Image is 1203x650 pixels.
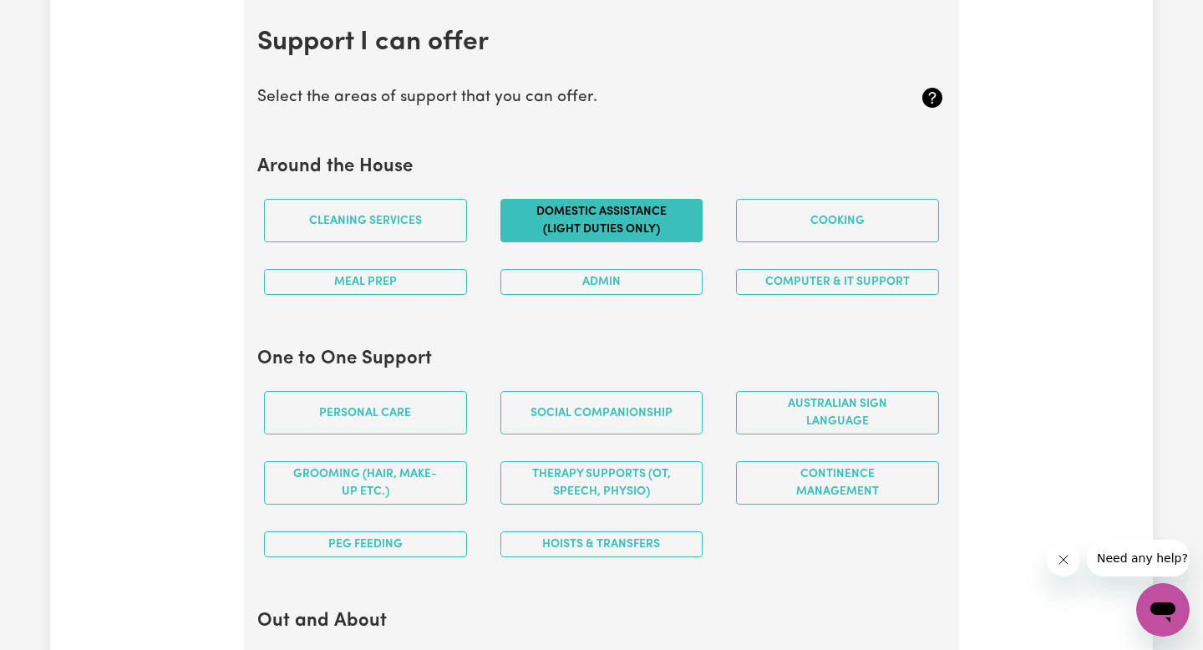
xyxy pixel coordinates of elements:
button: Cooking [736,199,939,242]
button: Social companionship [500,391,703,434]
h2: Around the House [257,156,946,179]
button: Computer & IT Support [736,269,939,295]
h2: One to One Support [257,348,946,371]
p: Select the areas of support that you can offer. [257,86,831,110]
button: Admin [500,269,703,295]
button: Personal care [264,391,467,434]
button: PEG feeding [264,531,467,557]
button: Australian Sign Language [736,391,939,434]
iframe: Button to launch messaging window [1136,583,1190,637]
button: Domestic assistance (light duties only) [500,199,703,242]
h2: Out and About [257,611,946,633]
button: Continence management [736,461,939,505]
button: Therapy Supports (OT, speech, physio) [500,461,703,505]
button: Grooming (hair, make-up etc.) [264,461,467,505]
button: Hoists & transfers [500,531,703,557]
iframe: Close message [1047,543,1080,576]
button: Cleaning services [264,199,467,242]
button: Meal prep [264,269,467,295]
h2: Support I can offer [257,27,946,58]
iframe: Message from company [1087,540,1190,576]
